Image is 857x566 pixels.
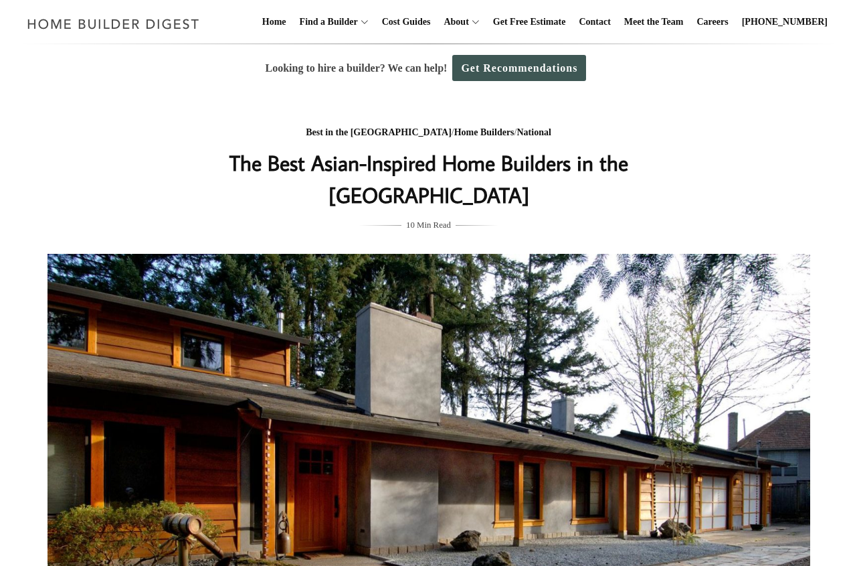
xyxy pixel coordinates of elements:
a: Best in the [GEOGRAPHIC_DATA] [306,127,452,137]
span: 10 Min Read [406,218,451,232]
div: / / [162,125,696,141]
h1: The Best Asian-Inspired Home Builders in the [GEOGRAPHIC_DATA] [162,147,696,211]
a: Get Recommendations [452,55,586,81]
a: Contact [573,1,615,44]
a: Home Builders [454,127,514,137]
a: Careers [692,1,734,44]
a: National [516,127,551,137]
a: About [438,1,468,44]
a: Find a Builder [294,1,358,44]
a: Get Free Estimate [488,1,571,44]
a: Home [257,1,292,44]
a: Meet the Team [619,1,689,44]
a: [PHONE_NUMBER] [737,1,833,44]
img: Home Builder Digest [21,11,205,37]
a: Cost Guides [377,1,436,44]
